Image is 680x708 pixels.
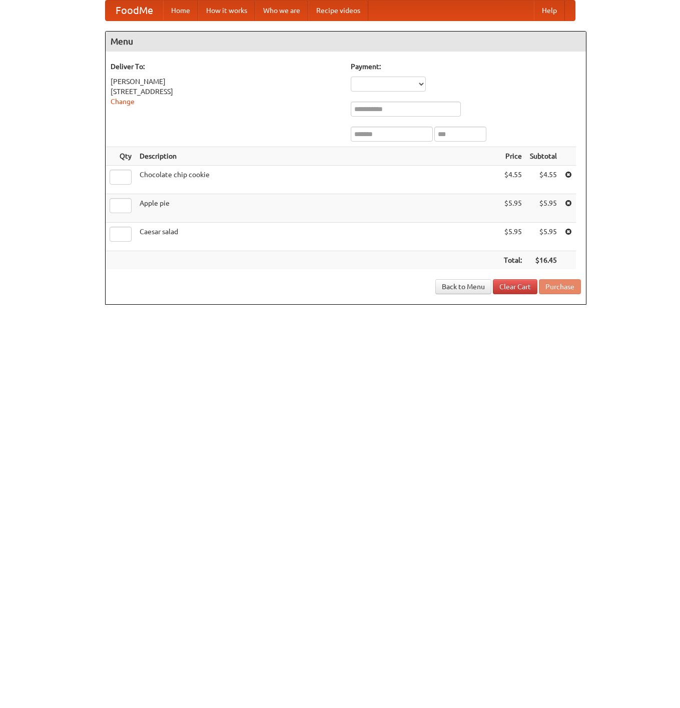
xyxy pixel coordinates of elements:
[500,251,526,270] th: Total:
[539,279,581,294] button: Purchase
[526,223,561,251] td: $5.95
[111,77,341,87] div: [PERSON_NAME]
[308,1,368,21] a: Recipe videos
[500,194,526,223] td: $5.95
[136,194,500,223] td: Apple pie
[435,279,491,294] a: Back to Menu
[500,147,526,166] th: Price
[136,147,500,166] th: Description
[198,1,255,21] a: How it works
[500,166,526,194] td: $4.55
[111,62,341,72] h5: Deliver To:
[255,1,308,21] a: Who we are
[500,223,526,251] td: $5.95
[163,1,198,21] a: Home
[526,251,561,270] th: $16.45
[111,98,135,106] a: Change
[106,1,163,21] a: FoodMe
[526,194,561,223] td: $5.95
[493,279,537,294] a: Clear Cart
[106,147,136,166] th: Qty
[526,166,561,194] td: $4.55
[136,223,500,251] td: Caesar salad
[111,87,341,97] div: [STREET_ADDRESS]
[351,62,581,72] h5: Payment:
[534,1,565,21] a: Help
[526,147,561,166] th: Subtotal
[136,166,500,194] td: Chocolate chip cookie
[106,32,586,52] h4: Menu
